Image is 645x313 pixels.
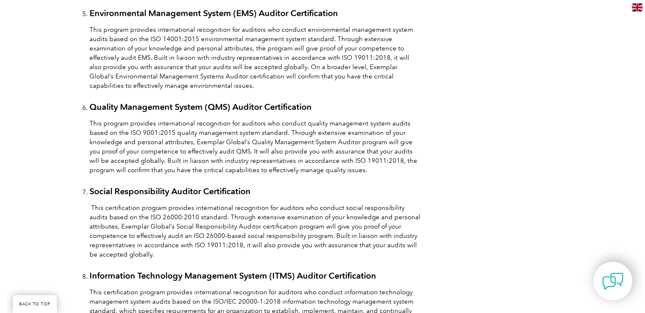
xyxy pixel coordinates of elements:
li: This program provides international recognition for auditors who conduct environmental management... [89,8,420,90]
img: contact-chat.png [602,271,623,292]
a: Social Responsibility Auditor Certification [89,186,251,196]
a: BACK TO TOP [13,295,57,313]
li: This certification program provides international recognition for auditors who conduct social res... [89,186,420,259]
a: Environmental Management System (EMS) Auditor Certification [89,8,338,18]
li: This program provides international recognition for auditors who conduct quality management syste... [89,102,420,175]
a: Quality Management System (QMS) Auditor Certification [89,102,312,112]
img: en [632,3,642,11]
a: Information Technology Management System (ITMS) Auditor Certification [89,271,376,281]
